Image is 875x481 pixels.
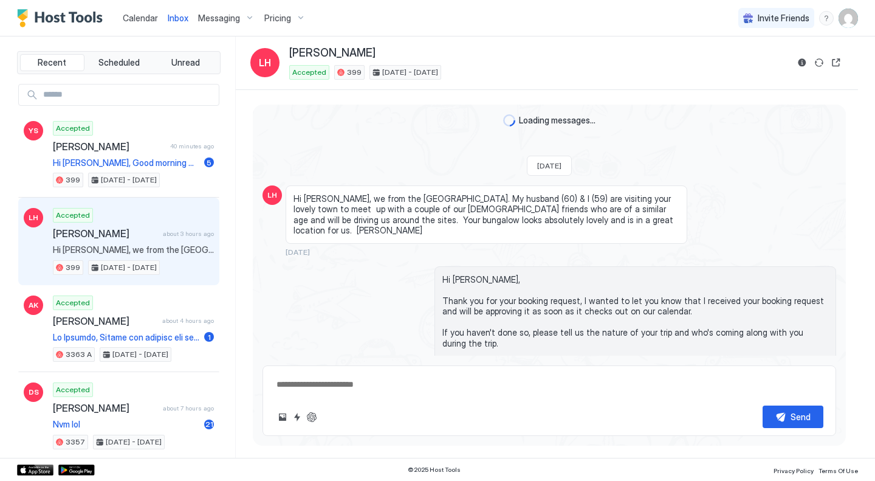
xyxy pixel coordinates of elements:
a: Calendar [123,12,158,24]
span: Accepted [56,210,90,221]
button: Upload image [275,410,290,424]
span: LH [267,190,277,201]
a: App Store [17,465,53,476]
span: LH [29,212,38,223]
span: Accepted [56,384,90,395]
a: Inbox [168,12,188,24]
div: User profile [839,9,858,28]
span: [PERSON_NAME] [53,140,165,153]
span: [DATE] - [DATE] [101,262,157,273]
span: Hi [PERSON_NAME], we from the [GEOGRAPHIC_DATA]. My husband (60) & I (59) are visiting your lovel... [293,193,679,236]
div: tab-group [17,51,221,74]
span: 399 [66,262,80,273]
button: Send [763,406,823,428]
span: Pricing [264,13,291,24]
button: Sync reservation [812,55,826,70]
span: AK [29,300,38,311]
span: Unread [171,57,200,68]
span: [DATE] - [DATE] [382,67,438,78]
button: Scheduled [87,54,151,71]
div: menu [819,11,834,26]
button: Quick reply [290,410,304,424]
span: Scheduled [98,57,140,68]
span: [DATE] - [DATE] [106,437,162,448]
span: 40 minutes ago [170,142,214,150]
span: Loading messages... [519,115,595,126]
span: Invite Friends [758,13,809,24]
a: Google Play Store [58,465,95,476]
button: Reservation information [795,55,809,70]
a: Terms Of Use [818,463,858,476]
div: Send [791,410,811,423]
span: [PERSON_NAME] [289,46,376,60]
input: Input Field [38,85,219,105]
a: Privacy Policy [774,463,814,476]
span: Calendar [123,13,158,23]
span: Accepted [56,123,90,134]
span: Hi [PERSON_NAME], Good morning ☀ Just checking if the check-in instructions are crystal clear for... [53,157,199,168]
span: [PERSON_NAME] [53,227,158,240]
span: 1 [208,333,211,342]
span: 5 [207,158,211,167]
span: Privacy Policy [774,467,814,474]
span: Terms Of Use [818,467,858,474]
span: 21 [205,420,213,429]
span: 3357 [66,437,85,448]
span: Nvm lol [53,419,199,430]
span: [DATE] [286,247,310,257]
span: about 3 hours ago [163,230,214,238]
span: Accepted [292,67,326,78]
span: [DATE] - [DATE] [112,349,168,360]
span: [PERSON_NAME] [53,315,157,327]
span: Hi [PERSON_NAME], Thank you for your booking request, I wanted to let you know that I received yo... [442,274,828,370]
div: loading [503,114,515,126]
span: LH [259,55,271,70]
button: ChatGPT Auto Reply [304,410,319,424]
span: Messaging [198,13,240,24]
button: Open reservation [829,55,843,70]
span: Recent [38,57,66,68]
span: Lo Ipsumdo, Sitame con adipisc eli seddo. E'te inci utl etdo magnaal enimadmin venia-qu nostrudex... [53,332,199,343]
span: Hi [PERSON_NAME], we from the [GEOGRAPHIC_DATA]. My husband (60) & I (59) are visiting your lovel... [53,244,214,255]
a: Host Tools Logo [17,9,108,27]
span: © 2025 Host Tools [408,466,461,474]
span: 3363 A [66,349,92,360]
span: DS [29,387,39,398]
span: 399 [66,175,80,185]
button: Unread [153,54,218,71]
span: [DATE] - [DATE] [101,175,157,185]
span: [PERSON_NAME] [53,402,158,414]
span: Accepted [56,297,90,308]
span: YS [29,125,38,136]
span: 399 [347,67,362,78]
span: [DATE] [537,161,561,170]
span: Inbox [168,13,188,23]
span: about 7 hours ago [163,404,214,412]
span: about 4 hours ago [162,317,214,325]
button: Recent [20,54,84,71]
